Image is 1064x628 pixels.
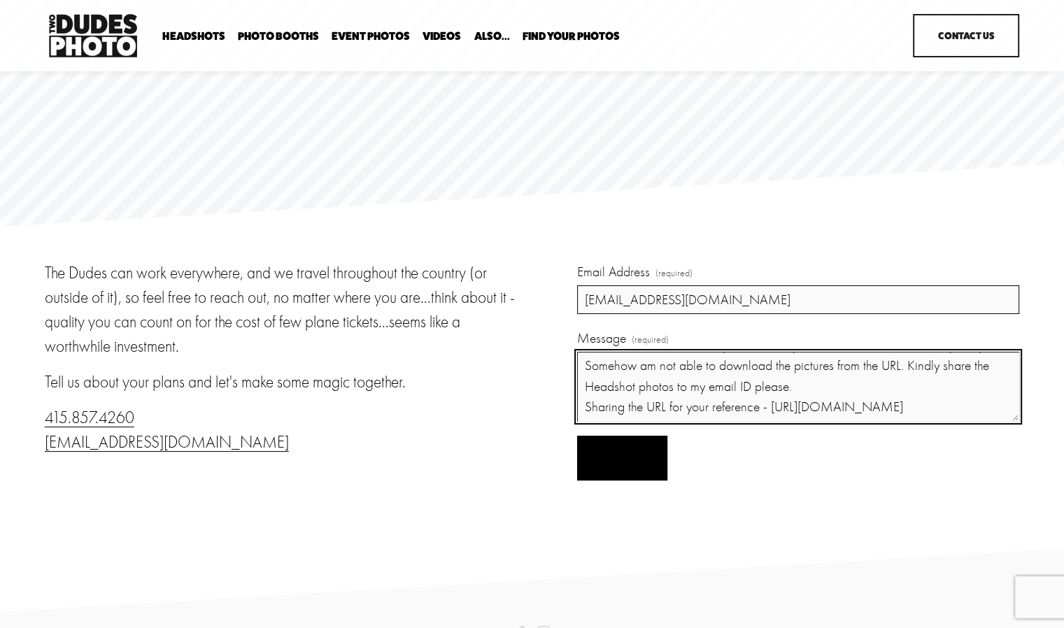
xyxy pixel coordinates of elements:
[45,433,289,452] a: [EMAIL_ADDRESS][DOMAIN_NAME]
[474,29,509,43] a: folder dropdown
[45,408,134,427] a: 415.857.4260
[655,266,693,280] span: (required)
[602,452,642,465] span: Submit
[577,352,1020,422] textarea: Hi, I have taken Headshot pictures from you at RSA Conference in May this year. Somehow am not ab...
[523,29,620,43] a: folder dropdown
[45,371,528,395] p: Tell us about your plans and let's make some magic together.
[423,29,461,43] a: Videos
[162,29,225,43] a: folder dropdown
[523,31,620,42] span: Find Your Photos
[632,332,669,347] span: (required)
[577,436,667,481] button: SubmitSubmit
[913,14,1019,57] a: Contact Us
[162,31,225,42] span: Headshots
[577,262,650,282] span: Email Address
[577,328,626,348] span: Message
[45,262,528,359] p: The Dudes can work everywhere, and we travel throughout the country (or outside of it), so feel f...
[474,31,509,42] span: Also...
[238,29,319,43] a: folder dropdown
[238,31,319,42] span: Photo Booths
[332,29,410,43] a: Event Photos
[45,10,141,61] img: Two Dudes Photo | Headshots, Portraits &amp; Photo Booths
